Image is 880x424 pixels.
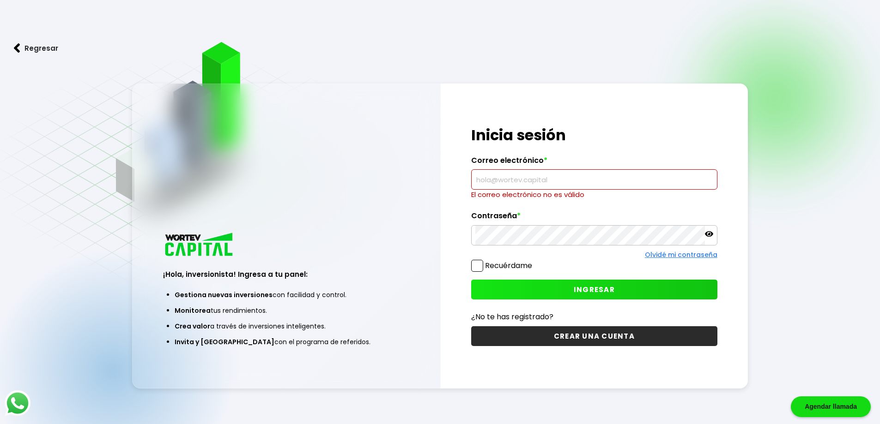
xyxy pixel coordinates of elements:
li: tus rendimientos. [175,303,398,318]
a: ¿No te has registrado?CREAR UNA CUENTA [471,311,717,346]
img: logo_wortev_capital [163,232,236,259]
div: Agendar llamada [791,396,871,417]
li: con el programa de referidos. [175,334,398,350]
h1: Inicia sesión [471,124,717,146]
label: Contraseña [471,211,717,225]
p: ¿No te has registrado? [471,311,717,322]
img: flecha izquierda [14,43,20,53]
li: a través de inversiones inteligentes. [175,318,398,334]
label: Recuérdame [485,260,532,271]
label: Correo electrónico [471,156,717,170]
span: Crea valor [175,322,210,331]
p: El correo electrónico no es válido [471,190,717,200]
input: hola@wortev.capital [475,170,713,189]
img: logos_whatsapp-icon.242b2217.svg [5,390,30,416]
span: Invita y [GEOGRAPHIC_DATA] [175,337,274,346]
h3: ¡Hola, inversionista! Ingresa a tu panel: [163,269,409,280]
a: Olvidé mi contraseña [645,250,717,259]
span: Monitorea [175,306,211,315]
span: Gestiona nuevas inversiones [175,290,273,299]
li: con facilidad y control. [175,287,398,303]
button: CREAR UNA CUENTA [471,326,717,346]
span: INGRESAR [574,285,615,294]
button: INGRESAR [471,280,717,299]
